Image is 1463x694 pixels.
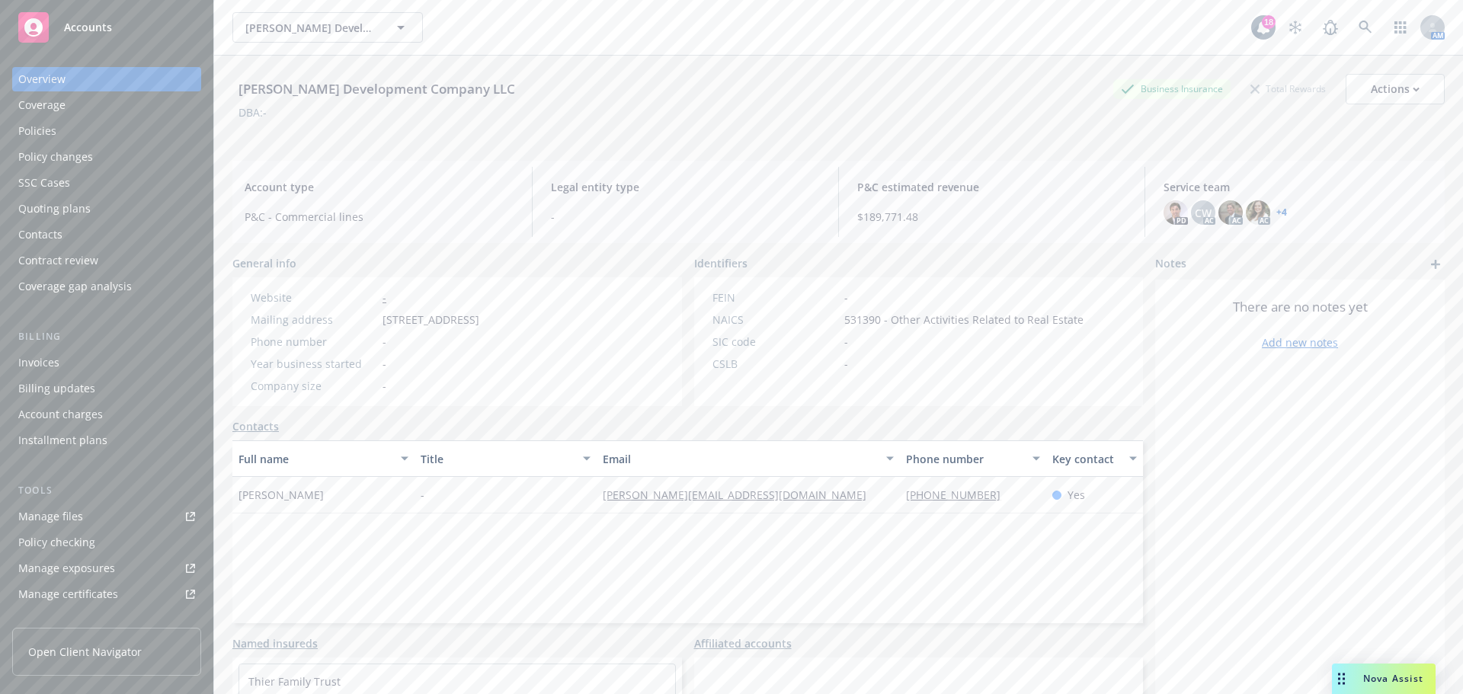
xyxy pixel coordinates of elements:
div: [PERSON_NAME] Development Company LLC [232,79,521,99]
span: Notes [1155,255,1186,273]
div: Manage certificates [18,582,118,606]
div: Manage exposures [18,556,115,580]
button: [PERSON_NAME] Development Company LLC [232,12,423,43]
a: Billing updates [12,376,201,401]
span: - [383,356,386,372]
button: Full name [232,440,415,477]
a: Named insureds [232,635,318,651]
span: P&C estimated revenue [857,179,1126,195]
div: Title [421,451,574,467]
span: Legal entity type [551,179,820,195]
button: Phone number [900,440,1045,477]
span: - [421,487,424,503]
div: Coverage gap analysis [18,274,132,299]
a: Contacts [12,222,201,247]
a: +4 [1276,208,1287,217]
a: Coverage [12,93,201,117]
div: SIC code [712,334,838,350]
img: photo [1218,200,1243,225]
div: Policy checking [18,530,95,555]
div: Account charges [18,402,103,427]
span: Nova Assist [1363,672,1423,685]
a: [PERSON_NAME][EMAIL_ADDRESS][DOMAIN_NAME] [603,488,879,502]
a: - [383,290,386,305]
span: 531390 - Other Activities Related to Real Estate [844,312,1084,328]
a: Manage certificates [12,582,201,606]
div: Billing [12,329,201,344]
a: Account charges [12,402,201,427]
div: Manage files [18,504,83,529]
img: photo [1246,200,1270,225]
a: Manage exposures [12,556,201,580]
span: - [551,209,820,225]
span: General info [232,255,296,271]
a: Accounts [12,6,201,49]
a: [PHONE_NUMBER] [906,488,1013,502]
div: Contract review [18,248,98,273]
button: Email [597,440,900,477]
a: Policy checking [12,530,201,555]
a: Stop snowing [1280,12,1311,43]
div: Policies [18,119,56,143]
span: - [383,378,386,394]
div: Business Insurance [1113,79,1231,98]
div: Policy changes [18,145,93,169]
div: CSLB [712,356,838,372]
a: Thier Family Trust [248,674,341,689]
a: Invoices [12,350,201,375]
span: CW [1195,205,1212,221]
div: Phone number [251,334,376,350]
img: photo [1164,200,1188,225]
div: Overview [18,67,66,91]
a: Policy changes [12,145,201,169]
a: Coverage gap analysis [12,274,201,299]
a: Quoting plans [12,197,201,221]
button: Key contact [1046,440,1143,477]
div: Mailing address [251,312,376,328]
div: SSC Cases [18,171,70,195]
span: Service team [1164,179,1433,195]
div: Invoices [18,350,59,375]
div: Coverage [18,93,66,117]
div: Year business started [251,356,376,372]
div: Website [251,289,376,305]
button: Nova Assist [1332,664,1436,694]
div: Total Rewards [1243,79,1333,98]
button: Title [415,440,597,477]
div: Billing updates [18,376,95,401]
div: 18 [1262,15,1276,29]
span: [PERSON_NAME] Development Company LLC [245,20,377,36]
span: Account type [245,179,514,195]
span: - [383,334,386,350]
div: NAICS [712,312,838,328]
button: Actions [1346,74,1445,104]
span: P&C - Commercial lines [245,209,514,225]
span: - [844,356,848,372]
a: Add new notes [1262,334,1338,350]
a: Affiliated accounts [694,635,792,651]
a: Policies [12,119,201,143]
div: Key contact [1052,451,1120,467]
a: Contract review [12,248,201,273]
span: Identifiers [694,255,748,271]
span: $189,771.48 [857,209,1126,225]
div: Installment plans [18,428,107,453]
div: DBA: - [238,104,267,120]
div: Contacts [18,222,62,247]
a: Search [1350,12,1381,43]
div: FEIN [712,289,838,305]
div: Actions [1371,75,1420,104]
div: Phone number [906,451,1023,467]
div: Email [603,451,877,467]
a: Manage claims [12,608,201,632]
a: Manage files [12,504,201,529]
a: Installment plans [12,428,201,453]
div: Full name [238,451,392,467]
a: add [1426,255,1445,273]
span: There are no notes yet [1233,298,1368,316]
span: Open Client Navigator [28,644,142,660]
a: SSC Cases [12,171,201,195]
div: Tools [12,483,201,498]
a: Overview [12,67,201,91]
